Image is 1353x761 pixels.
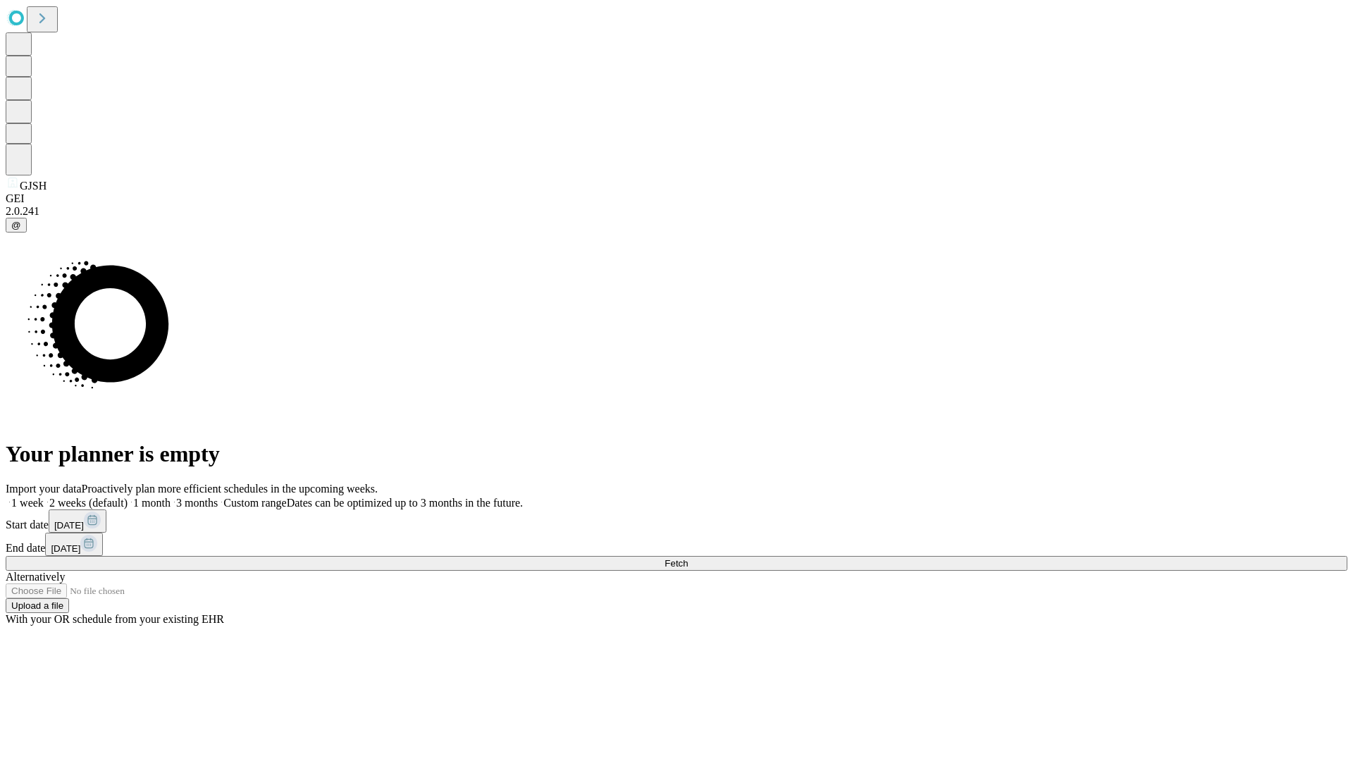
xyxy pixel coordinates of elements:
div: 2.0.241 [6,205,1347,218]
span: Alternatively [6,571,65,583]
span: Dates can be optimized up to 3 months in the future. [287,497,523,509]
h1: Your planner is empty [6,441,1347,467]
button: Fetch [6,556,1347,571]
span: 3 months [176,497,218,509]
span: 1 month [133,497,171,509]
button: [DATE] [49,509,106,533]
button: [DATE] [45,533,103,556]
div: Start date [6,509,1347,533]
button: @ [6,218,27,233]
span: GJSH [20,180,47,192]
div: GEI [6,192,1347,205]
span: 2 weeks (default) [49,497,128,509]
span: Custom range [223,497,286,509]
span: [DATE] [51,543,80,554]
span: Fetch [665,558,688,569]
span: Proactively plan more efficient schedules in the upcoming weeks. [82,483,378,495]
span: Import your data [6,483,82,495]
span: With your OR schedule from your existing EHR [6,613,224,625]
span: @ [11,220,21,230]
div: End date [6,533,1347,556]
span: [DATE] [54,520,84,531]
button: Upload a file [6,598,69,613]
span: 1 week [11,497,44,509]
